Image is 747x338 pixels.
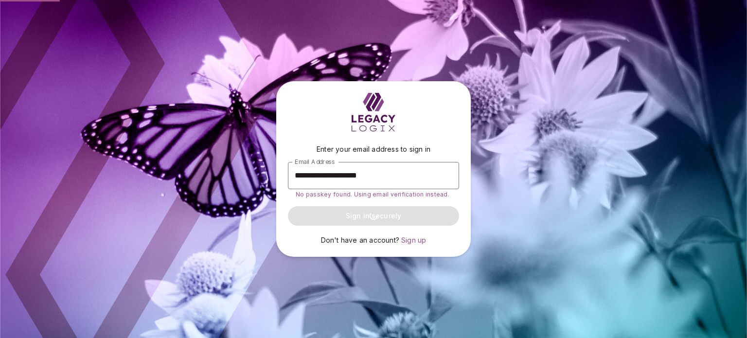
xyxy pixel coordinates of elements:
span: Enter your email address to sign in [317,145,430,153]
span: Email Address [295,158,335,165]
span: No passkey found. Using email verification instead. [296,191,449,198]
span: Sign up [401,236,426,244]
a: Sign up [401,235,426,245]
span: Don't have an account? [321,236,399,244]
